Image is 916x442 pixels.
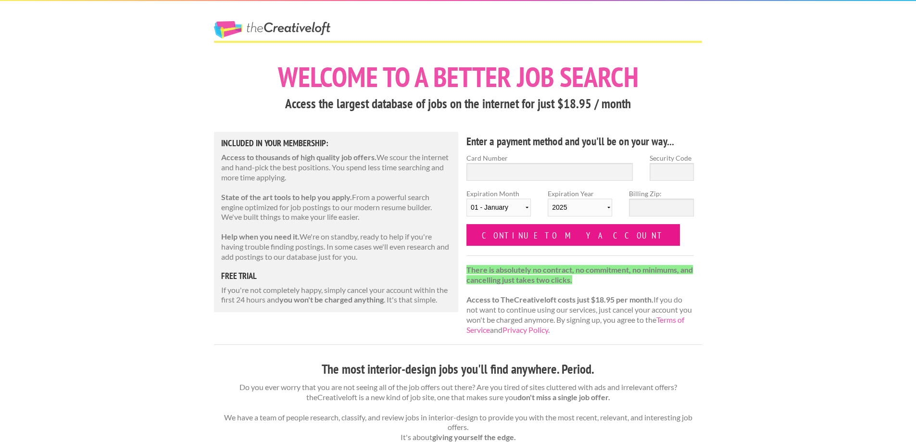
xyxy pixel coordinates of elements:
[221,232,451,262] p: We're on standby, ready to help if you're having trouble finding postings. In some cases we'll ev...
[548,189,612,224] label: Expiration Year
[221,272,451,280] h5: free trial
[466,224,680,246] input: Continue to my account
[221,152,451,182] p: We scour the internet and hand-pick the best positions. You spend less time searching and more ti...
[466,134,694,149] h4: Enter a payment method and you'll be on your way...
[502,325,548,334] a: Privacy Policy
[517,392,610,402] strong: don't miss a single job offer.
[221,232,300,241] strong: Help when you need it.
[214,95,702,113] h3: Access the largest database of jobs on the internet for just $18.95 / month
[221,139,451,148] h5: Included in Your Membership:
[629,189,693,199] label: Billing Zip:
[548,199,612,216] select: Expiration Year
[466,265,693,284] strong: There is absolutely no contract, no commitment, no minimums, and cancelling just takes two clicks.
[650,153,694,163] label: Security Code
[214,63,702,91] h1: Welcome to a better job search
[466,189,531,224] label: Expiration Month
[466,153,633,163] label: Card Number
[221,152,376,162] strong: Access to thousands of high quality job offers.
[432,432,516,442] strong: giving yourself the edge.
[221,192,451,222] p: From a powerful search engine optimized for job postings to our modern resume builder. We've buil...
[214,21,330,38] a: The Creative Loft
[221,285,451,305] p: If you're not completely happy, simply cancel your account within the first 24 hours and . It's t...
[466,315,684,334] a: Terms of Service
[466,295,653,304] strong: Access to TheCreativeloft costs just $18.95 per month.
[221,192,352,202] strong: State of the art tools to help you apply.
[466,199,531,216] select: Expiration Month
[466,265,694,335] p: If you do not want to continue using our services, just cancel your account you won't be charged ...
[214,360,702,379] h3: The most interior-design jobs you'll find anywhere. Period.
[279,295,384,304] strong: you won't be charged anything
